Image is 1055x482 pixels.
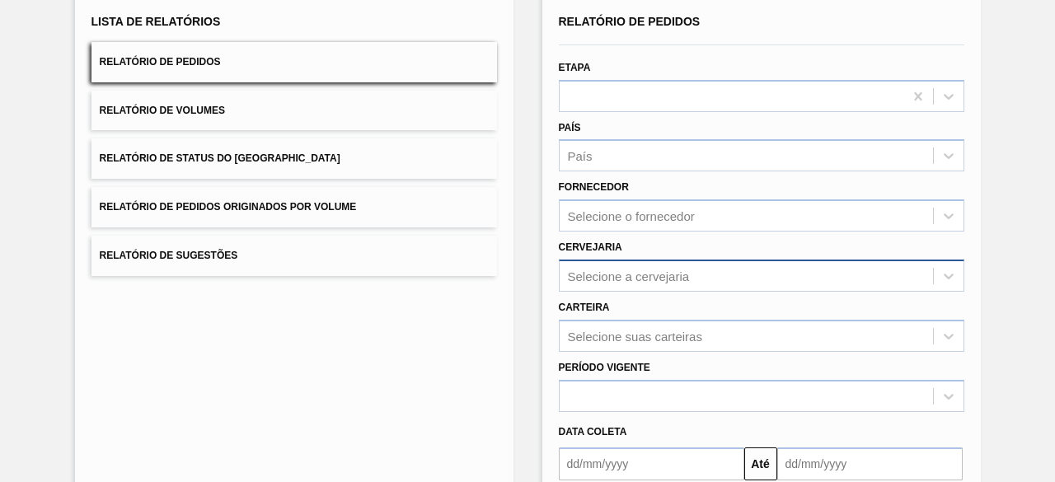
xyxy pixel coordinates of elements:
[777,447,963,480] input: dd/mm/yyyy
[568,269,690,283] div: Selecione a cervejaria
[559,362,650,373] label: Período Vigente
[100,201,357,213] span: Relatório de Pedidos Originados por Volume
[100,56,221,68] span: Relatório de Pedidos
[91,15,221,28] span: Lista de Relatórios
[91,138,497,179] button: Relatório de Status do [GEOGRAPHIC_DATA]
[559,241,622,253] label: Cervejaria
[559,181,629,193] label: Fornecedor
[559,15,701,28] span: Relatório de Pedidos
[91,236,497,276] button: Relatório de Sugestões
[559,426,627,438] span: Data coleta
[559,302,610,313] label: Carteira
[91,42,497,82] button: Relatório de Pedidos
[100,152,340,164] span: Relatório de Status do [GEOGRAPHIC_DATA]
[91,187,497,227] button: Relatório de Pedidos Originados por Volume
[744,447,777,480] button: Até
[568,329,702,343] div: Selecione suas carteiras
[559,62,591,73] label: Etapa
[568,209,695,223] div: Selecione o fornecedor
[100,105,225,116] span: Relatório de Volumes
[559,122,581,133] label: País
[91,91,497,131] button: Relatório de Volumes
[559,447,744,480] input: dd/mm/yyyy
[100,250,238,261] span: Relatório de Sugestões
[568,149,593,163] div: País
